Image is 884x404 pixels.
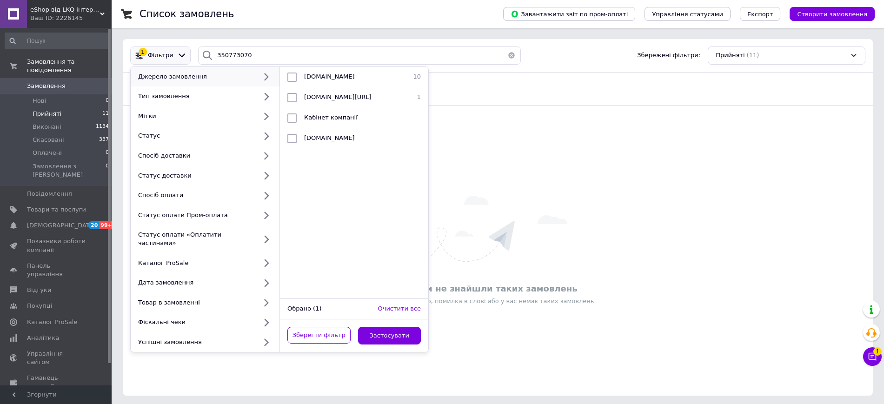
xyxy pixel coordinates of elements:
[134,191,257,199] div: Спосіб оплати
[134,211,257,219] div: Статус оплати Пром-оплата
[292,331,346,340] span: Зберегти фільтр
[134,338,257,346] div: Успішні замовлення
[863,347,882,366] button: Чат з покупцем1
[637,51,700,60] span: Збережені фільтри:
[873,347,882,356] span: 1
[33,136,64,144] span: Скасовані
[134,152,257,160] div: Спосіб доставки
[790,7,875,21] button: Створити замовлення
[106,162,109,179] span: 0
[797,11,867,18] span: Створити замовлення
[502,46,521,65] button: Очистить
[27,286,51,294] span: Відгуки
[99,136,109,144] span: 337
[139,48,147,56] div: 1
[27,82,66,90] span: Замовлення
[134,172,257,180] div: Статус доставки
[33,110,61,118] span: Прийняті
[30,6,100,14] span: eShop від LKQ інтернет-магазин автозапчастин
[409,93,421,102] span: 1
[134,132,257,140] div: Статус
[645,7,731,21] button: Управління статусами
[127,297,868,305] div: Можливо, помилка в слові або у вас немає таких замовлень
[27,190,72,198] span: Повідомлення
[134,278,257,287] div: Дата замовлення
[27,374,86,391] span: Гаманець компанії
[33,162,106,179] span: Замовлення з [PERSON_NAME]
[716,51,744,60] span: Прийняті
[284,305,374,313] div: Обрано (1)
[140,8,234,20] h1: Список замовлень
[409,73,421,81] span: 10
[134,318,257,326] div: Фіскальні чеки
[134,73,257,81] div: Джерело замовлення
[428,196,567,262] img: Нічого не знайдено
[198,46,521,65] input: Пошук за номером замовлення, ПІБ покупця, номером телефону, Email, номером накладної
[134,231,257,247] div: Статус оплати «Оплатити частинами»
[99,221,114,229] span: 99+
[747,52,759,59] span: (11)
[134,92,257,100] div: Тип замовлення
[33,149,62,157] span: Оплачені
[33,123,61,131] span: Виконані
[134,112,257,120] div: Мітки
[378,305,421,312] span: Очистити все
[27,58,112,74] span: Замовлення та повідомлення
[148,51,173,60] span: Фільтри
[287,327,351,344] button: Зберегти фільтр
[88,221,99,229] span: 20
[134,259,257,267] div: Каталог ProSale
[27,205,86,214] span: Товари та послуги
[511,10,628,18] span: Завантажити звіт по пром-оплаті
[304,134,355,141] span: [DOMAIN_NAME]
[503,7,635,21] button: Завантажити звіт по пром-оплаті
[27,221,96,230] span: [DEMOGRAPHIC_DATA]
[304,93,372,100] span: [DOMAIN_NAME][URL]
[5,33,110,49] input: Пошук
[106,149,109,157] span: 0
[652,11,723,18] span: Управління статусами
[27,318,77,326] span: Каталог ProSale
[27,262,86,278] span: Панель управління
[33,97,46,105] span: Нові
[780,10,875,17] a: Створити замовлення
[27,302,52,310] span: Покупці
[27,350,86,366] span: Управління сайтом
[30,14,112,22] div: Ваш ID: 2226145
[27,237,86,254] span: Показники роботи компанії
[304,114,358,121] span: Кабінет компанії
[127,283,868,294] div: Ми не знайшли таких замовлень
[304,73,355,80] span: [DOMAIN_NAME]
[134,298,257,307] div: Товар в замовленні
[102,110,109,118] span: 11
[358,327,421,345] button: Застосувати
[96,123,109,131] span: 1134
[27,334,59,342] span: Аналітика
[106,97,109,105] span: 0
[740,7,781,21] button: Експорт
[747,11,773,18] span: Експорт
